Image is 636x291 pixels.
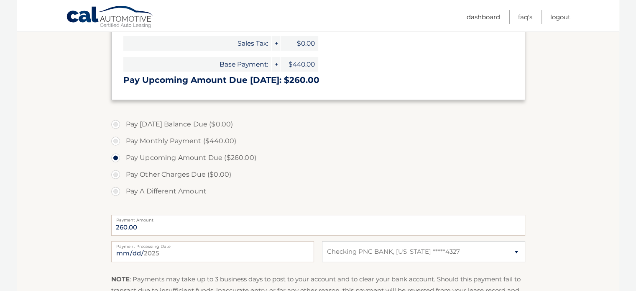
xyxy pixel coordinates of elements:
span: $440.00 [281,57,318,72]
label: Pay Upcoming Amount Due ($260.00) [111,149,525,166]
a: Cal Automotive [66,5,154,30]
h3: Pay Upcoming Amount Due [DATE]: $260.00 [123,75,513,85]
a: Logout [550,10,570,24]
label: Pay Monthly Payment ($440.00) [111,133,525,149]
span: + [272,57,280,72]
label: Pay Other Charges Due ($0.00) [111,166,525,183]
label: Payment Processing Date [111,241,314,248]
label: Pay A Different Amount [111,183,525,200]
a: FAQ's [518,10,532,24]
input: Payment Date [111,241,314,262]
span: Sales Tax: [123,36,271,51]
label: Payment Amount [111,215,525,221]
strong: NOTE [111,275,130,283]
span: $0.00 [281,36,318,51]
input: Payment Amount [111,215,525,236]
a: Dashboard [467,10,500,24]
span: Base Payment: [123,57,271,72]
span: + [272,36,280,51]
label: Pay [DATE] Balance Due ($0.00) [111,116,525,133]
